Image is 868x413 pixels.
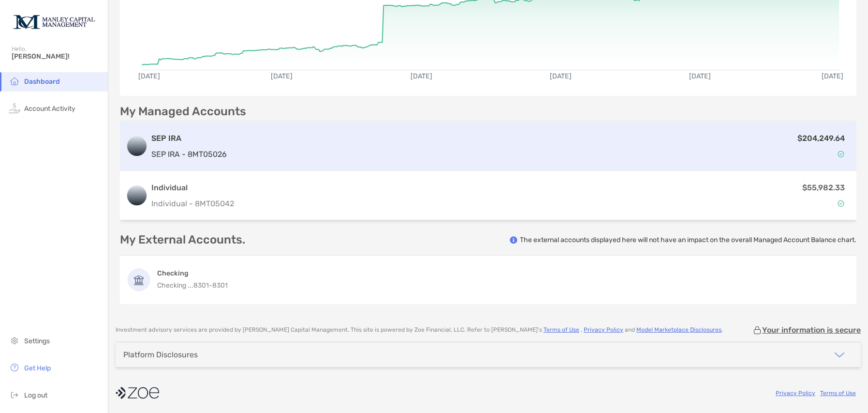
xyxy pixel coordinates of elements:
span: Dashboard [24,77,60,86]
text: [DATE] [550,72,572,80]
a: Privacy Policy [776,390,815,397]
img: icon arrow [834,349,845,361]
img: logo account [127,186,147,205]
h3: Individual [151,182,234,194]
img: Account Status icon [838,200,844,207]
text: [DATE] [411,72,432,80]
span: 8301 [212,281,228,290]
text: [DATE] [138,72,160,80]
span: Checking ...8301 - [157,281,212,290]
a: Terms of Use [544,326,579,333]
p: Investment advisory services are provided by [PERSON_NAME] Capital Management . This site is powe... [116,326,723,334]
a: Terms of Use [820,390,856,397]
p: My Managed Accounts [120,106,246,118]
p: $55,982.33 [802,182,845,194]
img: Account Status icon [838,151,844,157]
p: SEP IRA - 8MT05026 [151,148,227,160]
a: Model Marketplace Disclosures [636,326,721,333]
span: Settings [24,337,50,345]
h4: Checking [157,269,228,278]
img: logo account [127,137,147,156]
img: household icon [9,75,20,87]
text: [DATE] [822,72,844,80]
img: logout icon [9,389,20,400]
span: Log out [24,391,47,399]
img: info [510,236,517,244]
p: The external accounts displayed here will not have an impact on the overall Managed Account Balan... [520,235,856,245]
a: Privacy Policy [584,326,623,333]
span: Get Help [24,364,51,372]
text: [DATE] [271,72,293,80]
img: activity icon [9,102,20,114]
img: get-help icon [9,362,20,373]
img: Checking ...8301 [128,269,149,291]
span: [PERSON_NAME]! [12,52,102,61]
div: Platform Disclosures [123,350,198,359]
p: My External Accounts. [120,234,245,246]
img: company logo [116,382,159,404]
text: [DATE] [690,72,711,80]
img: settings icon [9,335,20,346]
p: Individual - 8MT05042 [151,198,234,210]
span: Account Activity [24,105,75,113]
p: $204,249.64 [797,132,845,144]
p: Your information is secure [762,325,861,335]
img: Zoe Logo [12,4,96,39]
h3: SEP IRA [151,133,227,144]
